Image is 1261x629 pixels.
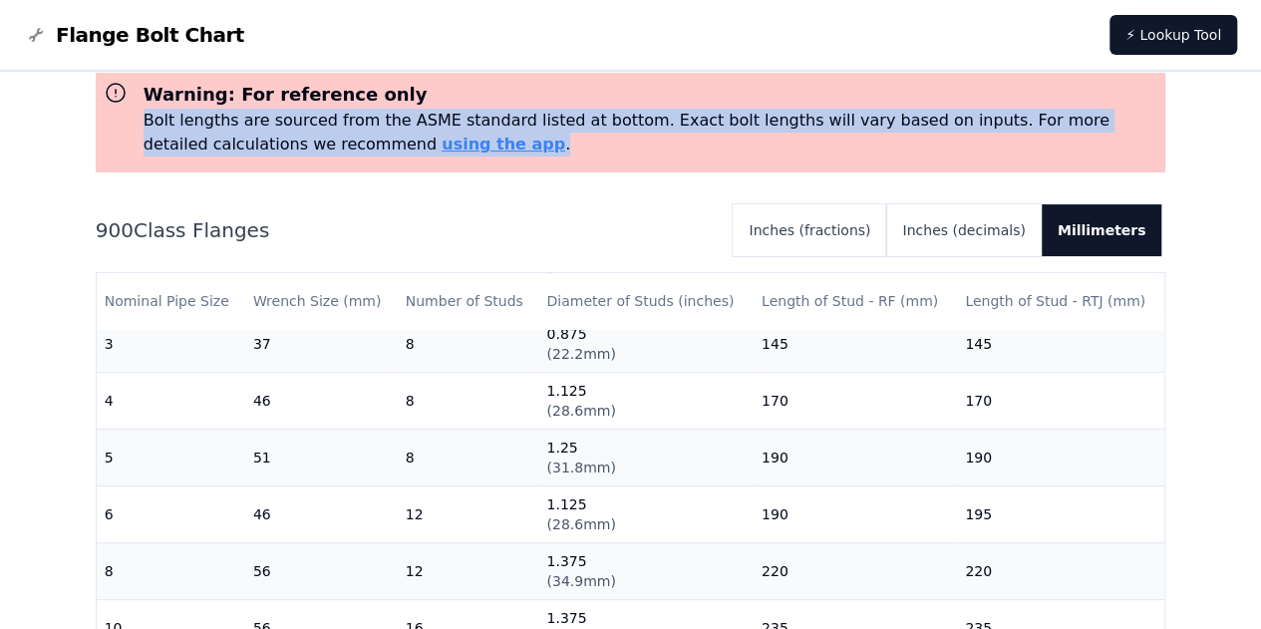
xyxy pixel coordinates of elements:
[1042,204,1162,256] button: Millimeters
[546,346,615,362] span: ( 22.2mm )
[398,429,539,485] td: 8
[245,542,398,599] td: 56
[24,23,48,47] img: Flange Bolt Chart Logo
[97,372,245,429] td: 4
[245,372,398,429] td: 46
[754,273,957,330] th: Length of Stud - RF (mm)
[144,109,1158,157] p: Bolt lengths are sourced from the ASME standard listed at bottom. Exact bolt lengths will vary ba...
[398,273,539,330] th: Number of Studs
[538,542,753,599] td: 1.375
[398,372,539,429] td: 8
[56,21,244,49] span: Flange Bolt Chart
[538,429,753,485] td: 1.25
[245,485,398,542] td: 46
[957,429,1164,485] td: 190
[957,542,1164,599] td: 220
[398,315,539,372] td: 8
[538,315,753,372] td: 0.875
[1109,15,1237,55] a: ⚡ Lookup Tool
[546,460,615,475] span: ( 31.8mm )
[538,485,753,542] td: 1.125
[245,429,398,485] td: 51
[24,21,244,49] a: Flange Bolt Chart LogoFlange Bolt Chart
[957,273,1164,330] th: Length of Stud - RTJ (mm)
[538,372,753,429] td: 1.125
[957,315,1164,372] td: 145
[733,204,886,256] button: Inches (fractions)
[97,315,245,372] td: 3
[754,542,957,599] td: 220
[398,542,539,599] td: 12
[754,485,957,542] td: 190
[442,135,565,154] a: using the app
[957,372,1164,429] td: 170
[97,273,245,330] th: Nominal Pipe Size
[754,429,957,485] td: 190
[754,315,957,372] td: 145
[538,273,753,330] th: Diameter of Studs (inches)
[886,204,1041,256] button: Inches (decimals)
[97,485,245,542] td: 6
[245,273,398,330] th: Wrench Size (mm)
[97,429,245,485] td: 5
[546,516,615,532] span: ( 28.6mm )
[546,573,615,589] span: ( 34.9mm )
[754,372,957,429] td: 170
[144,81,1158,109] h3: Warning: For reference only
[245,315,398,372] td: 37
[546,403,615,419] span: ( 28.6mm )
[97,542,245,599] td: 8
[957,485,1164,542] td: 195
[398,485,539,542] td: 12
[96,216,718,244] h2: 900 Class Flanges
